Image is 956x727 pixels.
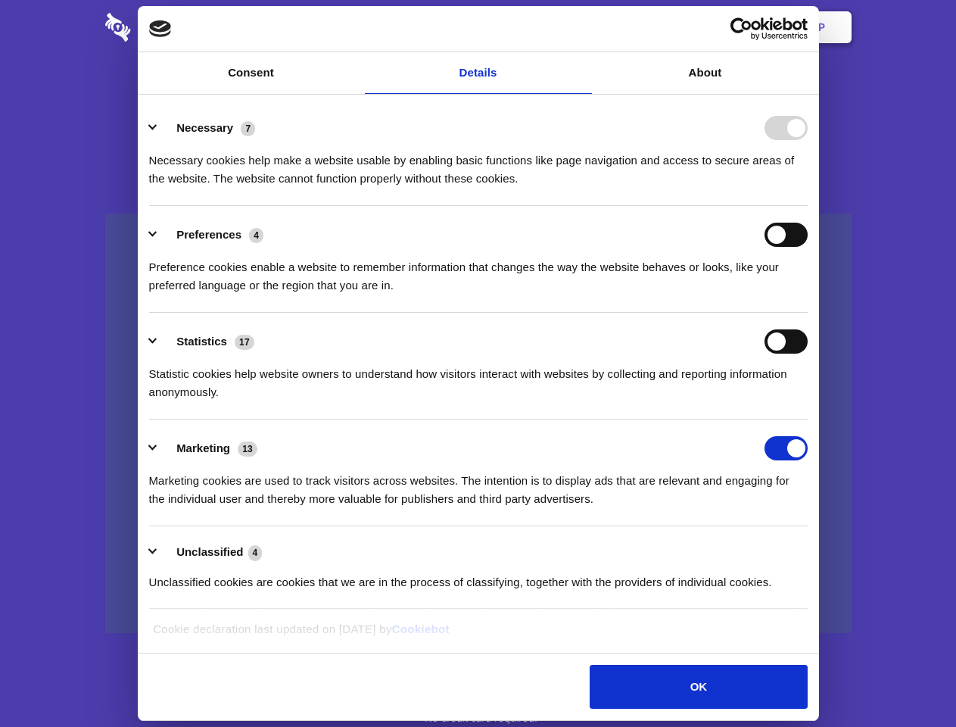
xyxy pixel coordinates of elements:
a: Details [365,52,592,94]
div: Unclassified cookies are cookies that we are in the process of classifying, together with the pro... [149,562,808,591]
a: Contact [614,4,684,51]
label: Statistics [176,335,227,348]
a: Wistia video thumbnail [105,214,852,634]
label: Necessary [176,121,233,134]
a: Pricing [444,4,510,51]
span: 7 [241,121,255,136]
img: logo [149,20,172,37]
div: Necessary cookies help make a website usable by enabling basic functions like page navigation and... [149,140,808,188]
span: 4 [249,228,263,243]
div: Statistic cookies help website owners to understand how visitors interact with websites by collec... [149,354,808,401]
div: Marketing cookies are used to track visitors across websites. The intention is to display ads tha... [149,460,808,508]
span: 4 [248,545,263,560]
a: Login [687,4,752,51]
a: Cookiebot [392,622,450,635]
div: Preference cookies enable a website to remember information that changes the way the website beha... [149,247,808,295]
a: Usercentrics Cookiebot - opens in a new window [675,17,808,40]
button: Marketing (13) [149,436,267,460]
img: logo-wordmark-white-trans-d4663122ce5f474addd5e946df7df03e33cb6a1c49d2221995e7729f52c070b2.svg [105,13,235,42]
a: About [592,52,819,94]
label: Marketing [176,442,230,454]
button: Statistics (17) [149,329,264,354]
span: 17 [235,335,254,350]
button: Necessary (7) [149,116,265,140]
h4: Auto-redaction of sensitive data, encrypted data sharing and self-destructing private chats. Shar... [105,138,852,188]
label: Preferences [176,228,241,241]
button: Unclassified (4) [149,543,272,562]
h1: Eliminate Slack Data Loss. [105,68,852,123]
iframe: Drift Widget Chat Controller [880,651,938,709]
a: Consent [138,52,365,94]
div: Cookie declaration last updated on [DATE] by [142,620,814,650]
button: OK [590,665,807,709]
span: 13 [238,442,257,457]
button: Preferences (4) [149,223,273,247]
